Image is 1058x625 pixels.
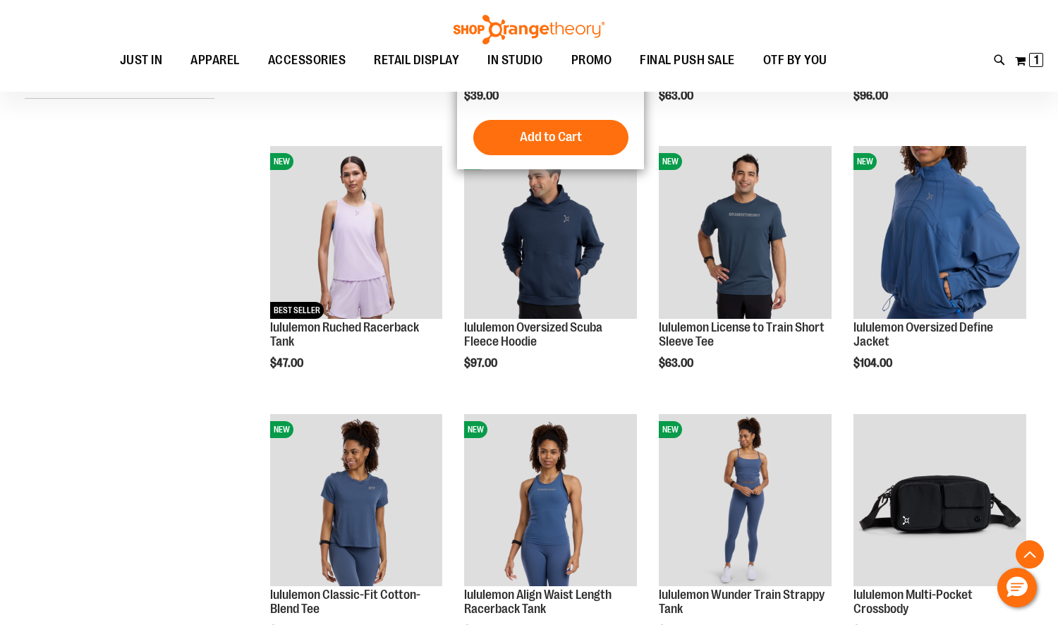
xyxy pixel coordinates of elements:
[457,139,644,406] div: product
[464,146,637,319] img: lululemon Oversized Scuba Fleece Hoodie
[853,153,877,170] span: NEW
[464,421,487,438] span: NEW
[263,139,450,406] div: product
[659,320,825,348] a: lululemon License to Train Short Sleeve Tee
[270,146,443,321] a: lululemon Ruched Racerback TankNEWBEST SELLER
[473,120,628,155] button: Add to Cart
[464,588,612,616] a: lululemon Align Waist Length Racerback Tank
[464,414,637,589] a: lululemon Align Waist Length Racerback TankNEW
[270,320,419,348] a: lululemon Ruched Racerback Tank
[520,129,582,145] span: Add to Cart
[254,44,360,77] a: ACCESSORIES
[270,588,420,616] a: lululemon Classic-Fit Cotton-Blend Tee
[659,357,695,370] span: $63.00
[270,414,443,587] img: lululemon Classic-Fit Cotton-Blend Tee
[853,146,1026,321] a: lululemon Oversized Define JacketNEW
[451,15,607,44] img: Shop Orangetheory
[270,414,443,589] a: lululemon Classic-Fit Cotton-Blend TeeNEW
[270,153,293,170] span: NEW
[374,44,459,76] span: RETAIL DISPLAY
[640,44,735,76] span: FINAL PUSH SALE
[626,44,749,77] a: FINAL PUSH SALE
[1034,53,1039,67] span: 1
[487,44,543,76] span: IN STUDIO
[853,320,993,348] a: lululemon Oversized Define Jacket
[176,44,254,76] a: APPAREL
[571,44,612,76] span: PROMO
[464,320,602,348] a: lululemon Oversized Scuba Fleece Hoodie
[659,414,832,587] img: lululemon Wunder Train Strappy Tank
[464,414,637,587] img: lululemon Align Waist Length Racerback Tank
[659,421,682,438] span: NEW
[853,90,890,102] span: $96.00
[270,146,443,319] img: lululemon Ruched Racerback Tank
[997,568,1037,607] button: Hello, have a question? Let’s chat.
[268,44,346,76] span: ACCESSORIES
[473,44,557,77] a: IN STUDIO
[659,146,832,321] a: lululemon License to Train Short Sleeve TeeNEW
[1016,540,1044,569] button: Back To Top
[659,414,832,589] a: lululemon Wunder Train Strappy TankNEW
[464,90,501,102] span: $39.00
[763,44,827,76] span: OTF BY YOU
[106,44,177,77] a: JUST IN
[659,90,695,102] span: $63.00
[652,139,839,406] div: product
[853,357,894,370] span: $104.00
[270,421,293,438] span: NEW
[190,44,240,76] span: APPAREL
[464,357,499,370] span: $97.00
[659,146,832,319] img: lululemon License to Train Short Sleeve Tee
[659,153,682,170] span: NEW
[270,357,305,370] span: $47.00
[853,414,1026,587] img: lululemon Multi-Pocket Crossbody
[659,588,825,616] a: lululemon Wunder Train Strappy Tank
[853,588,973,616] a: lululemon Multi-Pocket Crossbody
[749,44,841,77] a: OTF BY YOU
[853,414,1026,589] a: lululemon Multi-Pocket Crossbody
[846,139,1033,406] div: product
[557,44,626,77] a: PROMO
[270,302,324,319] span: BEST SELLER
[120,44,163,76] span: JUST IN
[360,44,473,77] a: RETAIL DISPLAY
[464,146,637,321] a: lululemon Oversized Scuba Fleece HoodieNEW
[853,146,1026,319] img: lululemon Oversized Define Jacket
